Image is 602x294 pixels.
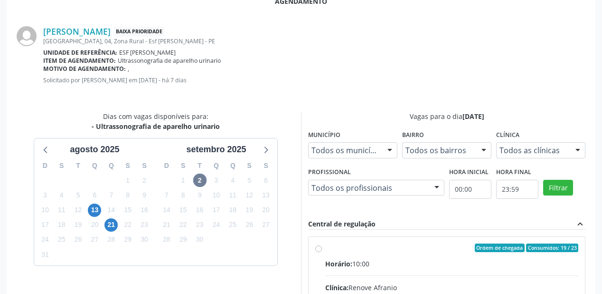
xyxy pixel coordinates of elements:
[496,180,538,199] input: Selecione o horário
[43,37,585,45] div: [GEOGRAPHIC_DATA], 04, Zona Rural - Esf [PERSON_NAME] - PE
[92,111,220,131] div: Dias com vagas disponíveis para:
[259,174,273,187] span: sábado, 6 de setembro de 2025
[38,233,52,246] span: domingo, 24 de agosto de 2025
[72,188,85,202] span: terça-feira, 5 de agosto de 2025
[121,204,134,217] span: sexta-feira, 15 de agosto de 2025
[182,143,250,156] div: setembro 2025
[259,204,273,217] span: sábado, 20 de setembro de 2025
[55,188,68,202] span: segunda-feira, 4 de agosto de 2025
[193,233,207,246] span: terça-feira, 30 de setembro de 2025
[243,188,256,202] span: sexta-feira, 12 de setembro de 2025
[308,165,351,180] label: Profissional
[136,158,153,173] div: S
[118,57,221,65] span: Ultrassonografia de aparelho urinario
[225,158,241,173] div: Q
[311,183,425,193] span: Todos os profissionais
[120,158,136,173] div: S
[104,233,118,246] span: quinta-feira, 28 de agosto de 2025
[53,158,70,173] div: S
[38,218,52,232] span: domingo, 17 de agosto de 2025
[160,204,173,217] span: domingo, 14 de setembro de 2025
[226,174,239,187] span: quinta-feira, 4 de setembro de 2025
[55,233,68,246] span: segunda-feira, 25 de agosto de 2025
[37,158,54,173] div: D
[308,111,585,121] div: Vagas para o dia
[177,204,190,217] span: segunda-feira, 15 de setembro de 2025
[70,158,86,173] div: T
[38,204,52,217] span: domingo, 10 de agosto de 2025
[160,188,173,202] span: domingo, 7 de setembro de 2025
[243,174,256,187] span: sexta-feira, 5 de setembro de 2025
[92,121,220,131] div: - Ultrassonografia de aparelho urinario
[138,174,151,187] span: sábado, 2 de agosto de 2025
[138,188,151,202] span: sábado, 9 de agosto de 2025
[121,218,134,232] span: sexta-feira, 22 de agosto de 2025
[160,233,173,246] span: domingo, 28 de setembro de 2025
[55,204,68,217] span: segunda-feira, 11 de agosto de 2025
[175,158,191,173] div: S
[88,218,101,232] span: quarta-feira, 20 de agosto de 2025
[43,49,117,57] b: Unidade de referência:
[191,158,208,173] div: T
[193,204,207,217] span: terça-feira, 16 de setembro de 2025
[496,165,531,180] label: Hora final
[121,174,134,187] span: sexta-feira, 1 de agosto de 2025
[160,218,173,232] span: domingo, 21 de setembro de 2025
[43,65,126,73] b: Motivo de agendamento:
[325,259,578,269] div: 10:00
[402,128,424,143] label: Bairro
[138,218,151,232] span: sábado, 23 de agosto de 2025
[121,233,134,246] span: sexta-feira, 29 de agosto de 2025
[526,244,578,252] span: Consumidos: 19 / 23
[88,188,101,202] span: quarta-feira, 6 de agosto de 2025
[177,233,190,246] span: segunda-feira, 29 de setembro de 2025
[499,146,566,155] span: Todos as clínicas
[103,158,120,173] div: Q
[43,57,116,65] b: Item de agendamento:
[209,218,223,232] span: quarta-feira, 24 de setembro de 2025
[43,76,585,84] p: Solicitado por [PERSON_NAME] em [DATE] - há 7 dias
[72,233,85,246] span: terça-feira, 26 de agosto de 2025
[72,204,85,217] span: terça-feira, 12 de agosto de 2025
[226,188,239,202] span: quinta-feira, 11 de setembro de 2025
[259,188,273,202] span: sábado, 13 de setembro de 2025
[311,146,378,155] span: Todos os municípios
[496,128,519,143] label: Clínica
[209,174,223,187] span: quarta-feira, 3 de setembro de 2025
[475,244,525,252] span: Ordem de chegada
[325,259,352,268] span: Horário:
[462,112,484,121] span: [DATE]
[104,204,118,217] span: quinta-feira, 14 de agosto de 2025
[325,283,578,293] div: Renove Afranio
[308,128,340,143] label: Município
[449,165,489,180] label: Hora inicial
[177,218,190,232] span: segunda-feira, 22 de setembro de 2025
[177,188,190,202] span: segunda-feira, 8 de setembro de 2025
[72,218,85,232] span: terça-feira, 19 de agosto de 2025
[88,204,101,217] span: quarta-feira, 13 de agosto de 2025
[226,204,239,217] span: quinta-feira, 18 de setembro de 2025
[86,158,103,173] div: Q
[308,219,376,229] div: Central de regulação
[55,218,68,232] span: segunda-feira, 18 de agosto de 2025
[209,204,223,217] span: quarta-feira, 17 de setembro de 2025
[325,283,348,292] span: Clínica:
[226,218,239,232] span: quinta-feira, 25 de setembro de 2025
[104,218,118,232] span: quinta-feira, 21 de agosto de 2025
[138,233,151,246] span: sábado, 30 de agosto de 2025
[138,204,151,217] span: sábado, 16 de agosto de 2025
[38,248,52,261] span: domingo, 31 de agosto de 2025
[243,218,256,232] span: sexta-feira, 26 de setembro de 2025
[17,26,37,46] img: img
[114,27,164,37] span: Baixa Prioridade
[38,188,52,202] span: domingo, 3 de agosto de 2025
[128,65,129,73] span: ,
[193,218,207,232] span: terça-feira, 23 de setembro de 2025
[121,188,134,202] span: sexta-feira, 8 de agosto de 2025
[119,49,176,57] span: ESF [PERSON_NAME]
[405,146,472,155] span: Todos os bairros
[66,143,123,156] div: agosto 2025
[104,188,118,202] span: quinta-feira, 7 de agosto de 2025
[177,174,190,187] span: segunda-feira, 1 de setembro de 2025
[575,219,585,229] i: expand_less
